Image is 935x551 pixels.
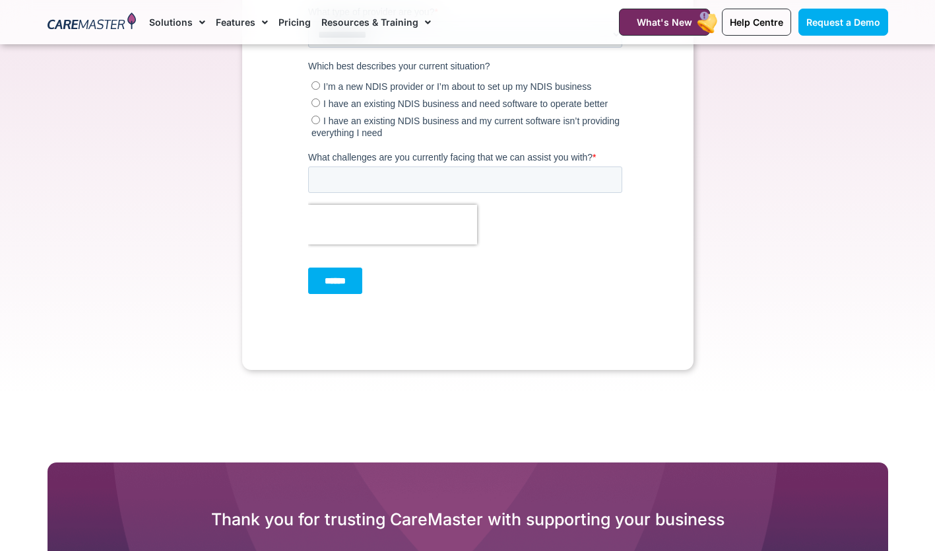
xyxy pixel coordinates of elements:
[3,509,12,518] input: I’m a new NDIS provider or I’m about to set up my NDIS business
[637,17,692,28] span: What's New
[15,509,283,520] span: I’m a new NDIS provider or I’m about to set up my NDIS business
[48,13,137,32] img: CareMaster Logo
[798,9,888,36] a: Request a Demo
[3,527,12,535] input: I have an existing NDIS business and need software to operate better
[722,9,791,36] a: Help Centre
[619,9,710,36] a: What's New
[48,509,888,530] h2: Thank you for trusting CareMaster with supporting your business
[806,17,880,28] span: Request a Demo
[160,1,205,12] span: Last Name
[730,17,783,28] span: Help Centre
[15,527,300,537] span: I have an existing NDIS business and need software to operate better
